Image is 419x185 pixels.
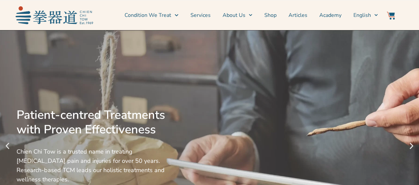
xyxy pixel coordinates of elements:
img: Website Icon-03 [387,12,395,20]
div: Patient-centred Treatments with Proven Effectiveness [17,108,175,137]
a: Condition We Treat [125,7,178,23]
a: Shop [264,7,277,23]
a: About Us [223,7,252,23]
a: Services [190,7,211,23]
a: Articles [288,7,307,23]
a: Academy [319,7,341,23]
div: Previous slide [3,142,12,150]
div: Chien Chi Tow is a trusted name in treating [MEDICAL_DATA] pain and injuries for over 50 years. R... [17,147,175,184]
div: Next slide [407,142,416,150]
span: English [353,11,371,19]
nav: Menu [96,7,378,23]
a: Switch to English [353,7,378,23]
